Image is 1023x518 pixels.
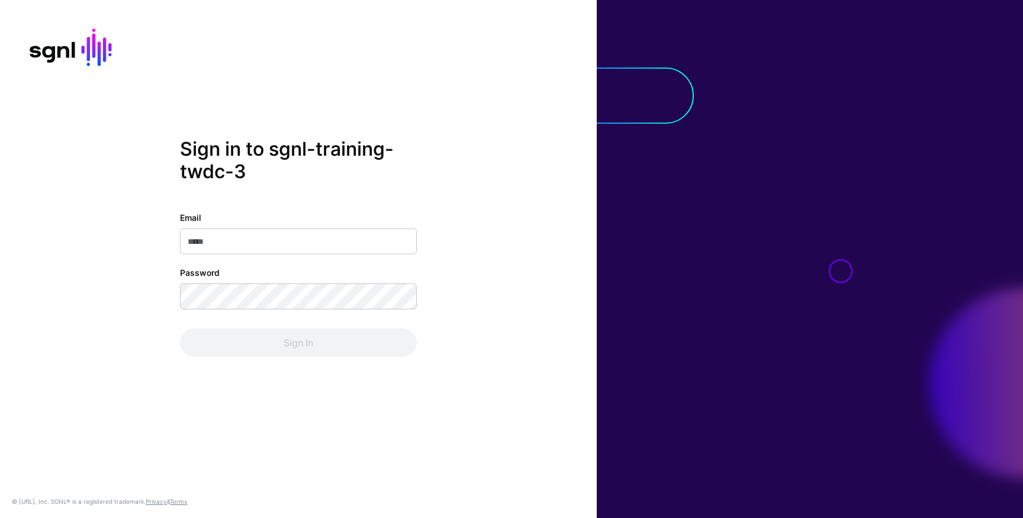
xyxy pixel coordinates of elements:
a: Privacy [146,498,167,505]
a: Terms [170,498,187,505]
h2: Sign in to sgnl-training-twdc-3 [180,137,417,183]
div: © [URL], Inc. SGNL® is a registered trademark. & [12,497,187,506]
label: Email [180,211,201,224]
label: Password [180,266,220,279]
